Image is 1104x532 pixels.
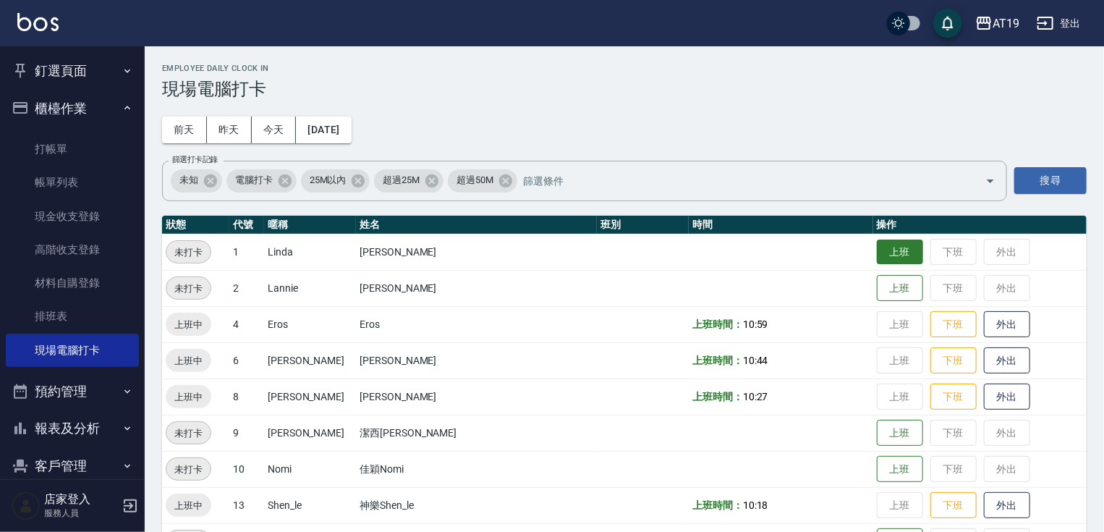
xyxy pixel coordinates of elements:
td: 神樂Shen_le [356,487,597,523]
span: 10:44 [743,355,768,366]
button: 下班 [930,311,977,338]
button: 客戶管理 [6,447,139,485]
button: save [933,9,962,38]
a: 現場電腦打卡 [6,334,139,367]
td: 9 [229,415,264,451]
span: 上班中 [166,389,211,405]
button: 登出 [1031,10,1087,37]
td: [PERSON_NAME] [264,379,356,415]
span: 未知 [171,173,207,187]
div: 超過50M [448,169,517,193]
button: 上班 [877,240,923,265]
button: 預約管理 [6,373,139,410]
p: 服務人員 [44,507,118,520]
a: 帳單列表 [6,166,139,199]
th: 狀態 [162,216,229,235]
button: 釘選頁面 [6,52,139,90]
td: 13 [229,487,264,523]
button: 櫃檯作業 [6,90,139,127]
button: 上班 [877,275,923,302]
a: 材料自購登錄 [6,266,139,300]
div: AT19 [993,14,1019,33]
h5: 店家登入 [44,492,118,507]
div: 25M以內 [301,169,370,193]
h2: Employee Daily Clock In [162,64,1087,73]
b: 上班時間： [692,355,743,366]
span: 未打卡 [166,462,211,477]
a: 打帳單 [6,132,139,166]
td: Eros [356,306,597,342]
td: 1 [229,234,264,270]
button: 報表及分析 [6,410,139,447]
img: Person [12,491,41,520]
td: 10 [229,451,264,487]
td: 2 [229,270,264,306]
th: 班別 [597,216,689,235]
span: 未打卡 [166,426,211,441]
span: 超過25M [374,173,428,187]
button: 昨天 [207,117,252,143]
button: 上班 [877,420,923,447]
div: 電腦打卡 [226,169,297,193]
th: 姓名 [356,216,597,235]
button: 外出 [984,311,1030,338]
th: 暱稱 [264,216,356,235]
a: 排班表 [6,300,139,333]
td: Nomi [264,451,356,487]
div: 超過25M [374,169,443,193]
td: 4 [229,306,264,342]
label: 篩選打卡記錄 [172,154,218,165]
span: 超過50M [448,173,502,187]
div: 未知 [171,169,222,193]
button: 搜尋 [1014,167,1087,194]
span: 未打卡 [166,245,211,260]
td: 6 [229,342,264,379]
span: 10:59 [743,318,768,330]
td: [PERSON_NAME] [264,342,356,379]
th: 代號 [229,216,264,235]
td: [PERSON_NAME] [356,270,597,306]
th: 時間 [689,216,873,235]
span: 10:27 [743,391,768,402]
td: [PERSON_NAME] [356,379,597,415]
button: 下班 [930,384,977,410]
button: [DATE] [296,117,351,143]
b: 上班時間： [692,499,743,511]
button: Open [979,169,1002,193]
td: Lannie [264,270,356,306]
span: 上班中 [166,317,211,332]
td: Linda [264,234,356,270]
button: AT19 [969,9,1025,38]
b: 上班時間： [692,391,743,402]
td: 8 [229,379,264,415]
a: 高階收支登錄 [6,233,139,266]
button: 下班 [930,492,977,519]
b: 上班時間： [692,318,743,330]
input: 篩選條件 [519,168,960,193]
button: 外出 [984,347,1030,374]
button: 前天 [162,117,207,143]
span: 上班中 [166,353,211,368]
span: 10:18 [743,499,768,511]
img: Logo [17,13,59,31]
span: 上班中 [166,498,211,513]
a: 現金收支登錄 [6,200,139,233]
h3: 現場電腦打卡 [162,79,1087,99]
span: 未打卡 [166,281,211,296]
td: [PERSON_NAME] [264,415,356,451]
span: 電腦打卡 [226,173,281,187]
button: 上班 [877,456,923,483]
td: [PERSON_NAME] [356,234,597,270]
th: 操作 [873,216,1087,235]
td: [PERSON_NAME] [356,342,597,379]
button: 下班 [930,347,977,374]
button: 外出 [984,492,1030,519]
td: 佳穎Nomi [356,451,597,487]
span: 25M以內 [301,173,355,187]
td: Eros [264,306,356,342]
td: 潔西[PERSON_NAME] [356,415,597,451]
button: 外出 [984,384,1030,410]
td: Shen_le [264,487,356,523]
button: 今天 [252,117,297,143]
